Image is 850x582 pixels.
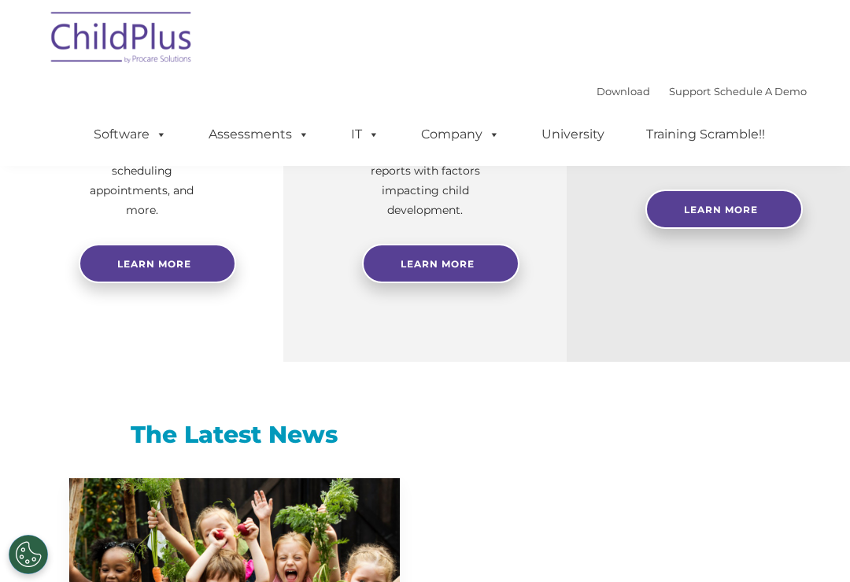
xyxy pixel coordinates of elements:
button: Cookies Settings [9,535,48,574]
a: Schedule A Demo [714,85,807,98]
h3: The Latest News [69,419,400,451]
a: Assessments [193,119,325,150]
img: ChildPlus by Procare Solutions [43,1,201,79]
span: Learn More [401,258,475,270]
span: Learn More [684,204,758,215]
a: Support [669,85,711,98]
a: Software [78,119,183,150]
a: Company [405,119,516,150]
font: | [597,85,807,98]
a: IT [335,119,395,150]
a: Learn more [79,244,236,283]
a: Training Scramble!! [630,119,781,150]
a: Learn More [645,190,803,229]
a: Learn More [362,244,519,283]
a: Download [597,85,650,98]
a: University [526,119,620,150]
span: Learn more [117,258,191,270]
